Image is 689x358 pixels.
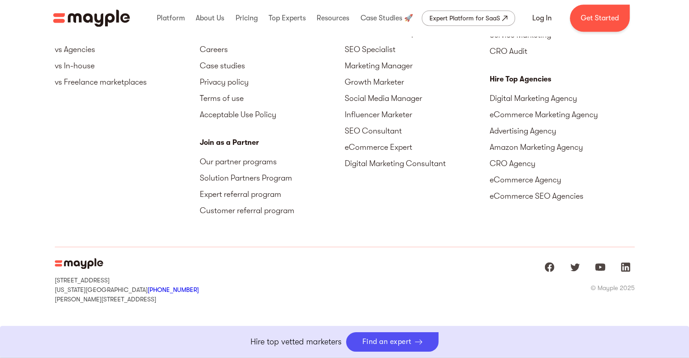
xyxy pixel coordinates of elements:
[345,123,490,139] a: SEO Consultant
[617,258,635,276] a: Mayple at LinkedIn
[200,57,345,74] a: Case studies
[55,57,200,74] a: vs In-house
[570,5,630,32] a: Get Started
[490,155,635,172] a: CRO Agency
[53,10,130,27] img: Mayple logo
[148,286,199,293] a: [PHONE_NUMBER]
[490,139,635,155] a: Amazon Marketing Agency
[55,258,103,269] img: Mayple Logo
[345,90,490,106] a: Social Media Manager
[345,106,490,123] a: Influencer Marketer
[521,7,563,29] a: Log In
[200,153,345,170] a: Our partner programs
[345,41,490,57] a: SEO Specialist
[266,4,308,33] div: Top Experts
[540,258,559,276] a: Mayple at Facebook
[55,41,200,57] a: vs Agencies
[200,41,345,57] a: Careers
[422,10,515,26] a: Expert Platform for SaaS
[595,262,606,272] img: youtube logo
[200,202,345,219] a: Customer referral program
[345,57,490,74] a: Marketing Manager
[55,276,199,303] div: [STREET_ADDRESS] [US_STATE][GEOGRAPHIC_DATA] [PERSON_NAME][STREET_ADDRESS]
[53,10,130,27] a: home
[591,258,609,276] a: Mayple at Youtube
[345,74,490,90] a: Growth Marketer
[200,90,345,106] a: Terms of use
[620,262,631,272] img: linkedIn
[490,172,635,188] a: eCommerce Agency
[233,4,260,33] div: Pricing
[193,4,226,33] div: About Us
[490,74,635,85] div: Hire Top Agencies
[490,106,635,123] a: eCommerce Marketing Agency
[200,106,345,123] a: Acceptable Use Policy
[345,139,490,155] a: eCommerce Expert
[544,262,555,272] img: facebook logo
[566,258,584,276] a: Mayple at Twitter
[200,186,345,202] a: Expert referral program
[569,262,580,272] img: twitter logo
[200,137,345,148] div: Join as a Partner
[490,43,635,59] a: CRO Audit
[154,4,187,33] div: Platform
[200,170,345,186] a: Solution Partners Program
[490,123,635,139] a: Advertising Agency
[490,90,635,106] a: Digital Marketing Agency
[314,4,352,33] div: Resources
[345,155,490,172] a: Digital Marketing Consultant
[591,283,635,292] div: © Mayple 2025
[490,188,635,204] a: eCommerce SEO Agencies
[55,74,200,90] a: vs Freelance marketplaces
[200,74,345,90] a: Privacy policy
[429,13,500,24] div: Expert Platform for SaaS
